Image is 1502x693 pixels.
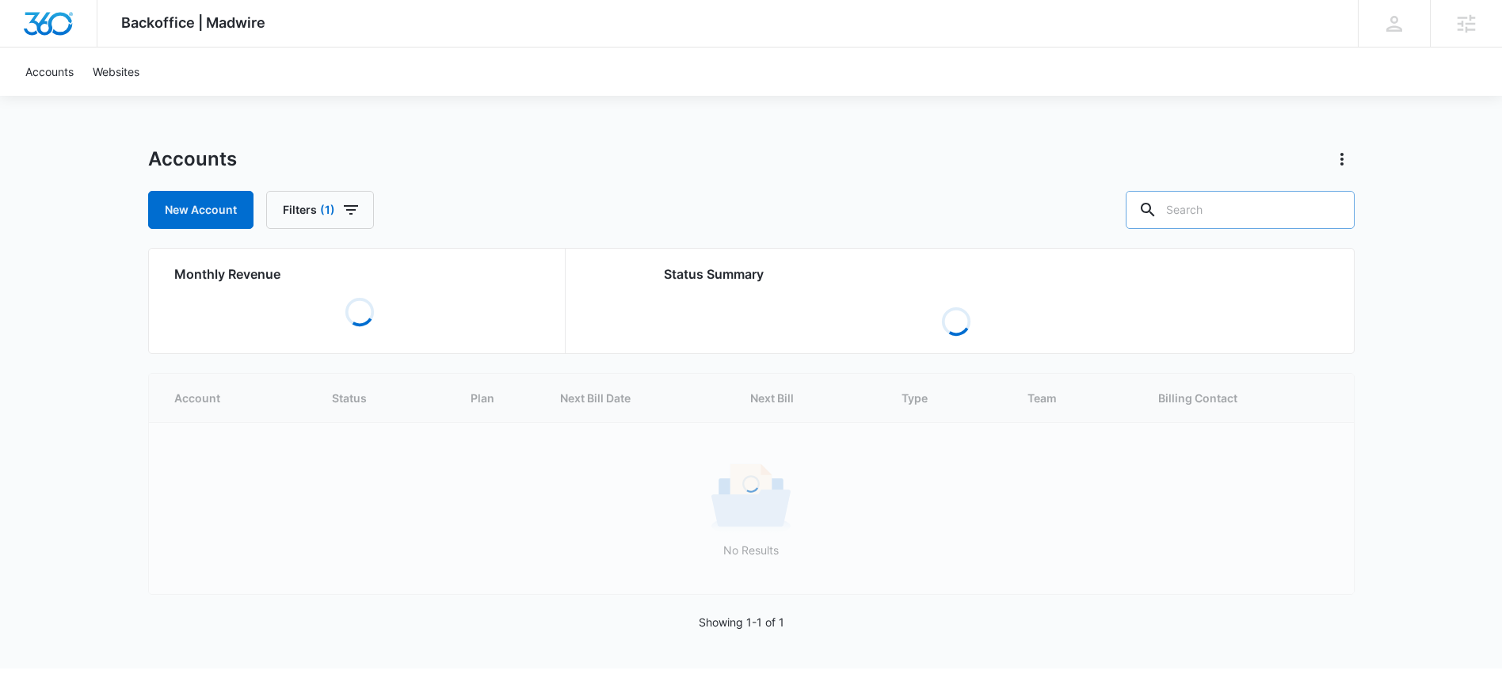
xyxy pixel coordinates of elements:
[320,204,335,215] span: (1)
[148,147,237,171] h1: Accounts
[83,48,149,96] a: Websites
[664,265,1249,284] h2: Status Summary
[266,191,374,229] button: Filters(1)
[174,265,546,284] h2: Monthly Revenue
[16,48,83,96] a: Accounts
[148,191,254,229] a: New Account
[1126,191,1355,229] input: Search
[1329,147,1355,172] button: Actions
[699,614,784,630] p: Showing 1-1 of 1
[121,14,265,31] span: Backoffice | Madwire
